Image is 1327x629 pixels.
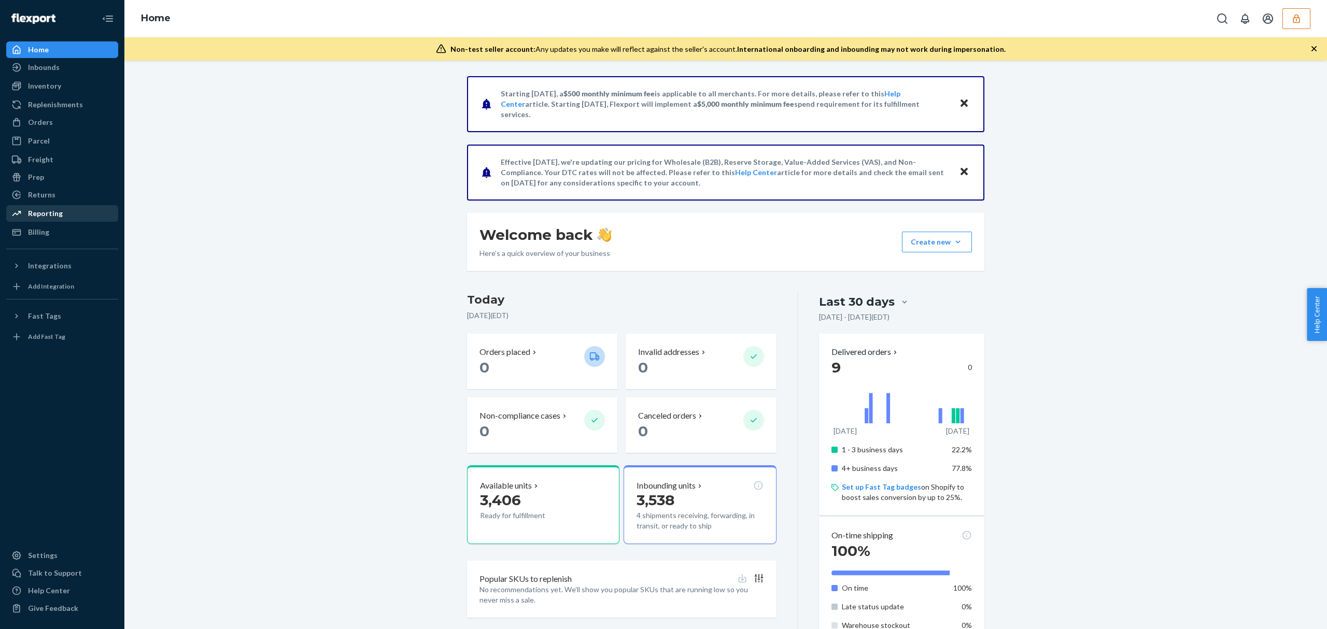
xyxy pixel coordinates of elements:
span: 9 [831,359,841,376]
div: Prep [28,172,44,182]
a: Help Center [6,582,118,599]
button: Integrations [6,258,118,274]
button: Close [957,96,971,111]
span: 0 [638,359,648,376]
div: Last 30 days [819,294,895,310]
span: 22.2% [952,445,972,454]
div: Returns [28,190,55,200]
span: Non-test seller account: [450,45,535,53]
p: [DATE] [946,426,969,436]
a: Parcel [6,133,118,149]
a: Replenishments [6,96,118,113]
button: Non-compliance cases 0 [467,397,617,453]
a: Help Center [735,168,777,177]
a: Billing [6,224,118,240]
p: [DATE] [834,426,857,436]
span: $500 monthly minimum fee [563,89,655,98]
p: Orders placed [479,346,530,358]
p: 4+ business days [842,463,944,474]
ol: breadcrumbs [133,4,179,34]
span: 0 [479,422,489,440]
div: Add Integration [28,282,74,291]
p: [DATE] - [DATE] ( EDT ) [819,312,890,322]
button: Open notifications [1235,8,1255,29]
span: 77.8% [952,464,972,473]
button: Available units3,406Ready for fulfillment [467,465,619,544]
p: No recommendations yet. We’ll show you popular SKUs that are running low so you never miss a sale. [479,584,764,605]
p: On time [842,583,944,593]
div: Give Feedback [28,603,78,613]
a: Reporting [6,205,118,222]
button: Invalid addresses 0 [626,334,776,389]
h3: Today [467,292,777,308]
p: Ready for fulfillment [480,510,576,521]
span: 3,406 [480,491,521,509]
p: 4 shipments receiving, forwarding, in transit, or ready to ship [637,510,763,531]
button: Orders placed 0 [467,334,617,389]
p: Inbounding units [637,480,696,492]
a: Returns [6,187,118,203]
span: 100% [953,583,972,592]
span: 0 [479,359,489,376]
div: Billing [28,227,49,237]
div: Help Center [28,585,70,596]
p: on Shopify to boost sales conversion by up to 25%. [842,482,972,503]
a: Home [141,12,171,24]
a: Set up Fast Tag badges [842,482,921,491]
button: Create new [902,232,972,252]
button: Canceled orders 0 [626,397,776,453]
p: [DATE] ( EDT ) [467,310,777,321]
p: Invalid addresses [638,346,699,358]
button: Fast Tags [6,308,118,324]
span: $5,000 monthly minimum fee [697,99,794,108]
div: Replenishments [28,99,83,110]
button: Give Feedback [6,600,118,617]
button: Inbounding units3,5384 shipments receiving, forwarding, in transit, or ready to ship [624,465,776,544]
p: Canceled orders [638,410,696,422]
span: 0% [962,602,972,611]
a: Add Integration [6,278,118,295]
button: Open Search Box [1212,8,1233,29]
button: Open account menu [1258,8,1278,29]
div: 0 [831,358,972,377]
p: On-time shipping [831,530,893,541]
p: Here’s a quick overview of your business [479,248,612,259]
div: Fast Tags [28,311,61,321]
div: Inventory [28,81,61,91]
button: Delivered orders [831,346,899,358]
a: Prep [6,169,118,185]
button: Close Navigation [97,8,118,29]
p: Available units [480,480,532,492]
div: Add Fast Tag [28,332,65,341]
p: Late status update [842,602,944,612]
div: Integrations [28,261,72,271]
button: Help Center [1307,288,1327,341]
span: 100% [831,542,870,560]
a: Settings [6,547,118,564]
div: Home [28,45,49,55]
p: Popular SKUs to replenish [479,573,572,585]
div: Freight [28,154,53,165]
h1: Welcome back [479,225,612,244]
div: Talk to Support [28,568,82,578]
p: Starting [DATE], a is applicable to all merchants. For more details, please refer to this article... [501,89,949,120]
a: Add Fast Tag [6,328,118,345]
div: Any updates you make will reflect against the seller's account. [450,44,1006,54]
p: Effective [DATE], we're updating our pricing for Wholesale (B2B), Reserve Storage, Value-Added Se... [501,157,949,188]
div: Inbounds [28,62,60,73]
span: 0 [638,422,648,440]
a: Freight [6,151,118,168]
img: Flexport logo [11,13,55,24]
a: Talk to Support [6,565,118,581]
span: 3,538 [637,491,674,509]
div: Settings [28,550,58,561]
p: Non-compliance cases [479,410,560,422]
div: Reporting [28,208,63,219]
div: Parcel [28,136,50,146]
a: Inbounds [6,59,118,76]
img: hand-wave emoji [597,227,612,242]
a: Home [6,41,118,58]
a: Orders [6,114,118,131]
